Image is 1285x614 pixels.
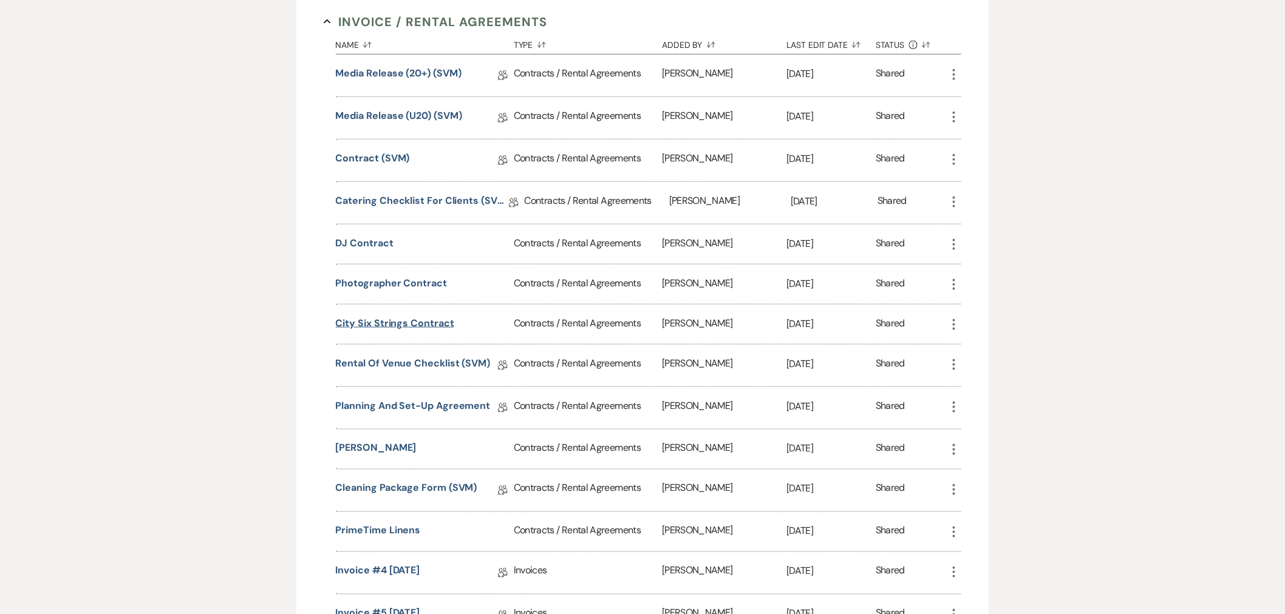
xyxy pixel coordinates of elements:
div: Shared [876,356,905,375]
span: Status [876,41,905,49]
div: [PERSON_NAME] [662,470,786,511]
div: Shared [876,524,905,540]
button: [PERSON_NAME] [336,441,417,456]
div: Contracts / Rental Agreements [514,224,662,264]
div: Shared [876,276,905,292]
p: [DATE] [786,316,876,332]
a: Catering Checklist for Clients (SVM) [336,194,509,212]
div: [PERSON_NAME] [662,345,786,386]
div: Contracts / Rental Agreements [525,182,669,224]
a: Cleaning Package Form (SVM) [336,481,477,500]
div: Shared [876,399,905,417]
div: Contracts / Rental Agreements [514,387,662,429]
div: Contracts / Rental Agreements [514,140,662,181]
a: Media Release (U20) (SVM) [336,109,462,127]
button: Added By [662,31,786,54]
div: Shared [876,441,905,457]
a: Invoice #4 [DATE] [336,564,420,582]
p: [DATE] [786,524,876,539]
div: Shared [876,564,905,582]
div: Shared [876,66,905,85]
p: [DATE] [786,441,876,457]
div: [PERSON_NAME] [669,182,791,224]
p: [DATE] [786,109,876,124]
div: [PERSON_NAME] [662,224,786,264]
p: [DATE] [786,276,876,292]
div: Contracts / Rental Agreements [514,55,662,96]
p: [DATE] [786,66,876,82]
a: Contract (SVM) [336,151,410,170]
div: [PERSON_NAME] [662,55,786,96]
p: [DATE] [786,481,876,497]
div: [PERSON_NAME] [662,387,786,429]
div: Invoices [514,552,662,594]
div: Shared [876,316,905,332]
div: [PERSON_NAME] [662,265,786,304]
div: Shared [876,481,905,500]
a: Rental of Venue Checklist (SVM) [336,356,491,375]
p: [DATE] [786,151,876,167]
button: Status [876,31,947,54]
div: [PERSON_NAME] [662,97,786,139]
button: Type [514,31,662,54]
div: Shared [876,236,905,252]
div: [PERSON_NAME] [662,305,786,344]
div: Shared [876,109,905,127]
a: Media Release (20+) (SVM) [336,66,462,85]
button: Photographer Contract [336,276,447,291]
div: Shared [876,151,905,170]
div: Shared [878,194,907,212]
button: Invoice / Rental Agreements [324,13,548,31]
p: [DATE] [786,564,876,579]
div: [PERSON_NAME] [662,430,786,469]
div: Contracts / Rental Agreements [514,512,662,552]
div: [PERSON_NAME] [662,140,786,181]
div: Contracts / Rental Agreements [514,430,662,469]
div: Contracts / Rental Agreements [514,97,662,139]
p: [DATE] [786,399,876,414]
div: [PERSON_NAME] [662,512,786,552]
button: Last Edit Date [786,31,876,54]
div: [PERSON_NAME] [662,552,786,594]
div: Contracts / Rental Agreements [514,345,662,386]
div: Contracts / Rental Agreements [514,470,662,511]
p: [DATE] [791,194,878,209]
div: Contracts / Rental Agreements [514,305,662,344]
p: [DATE] [786,356,876,372]
p: [DATE] [786,236,876,252]
button: DJ Contract [336,236,394,251]
button: Name [336,31,514,54]
div: Contracts / Rental Agreements [514,265,662,304]
button: PrimeTime linens [336,524,421,538]
a: Planning and Set-Up Agreement [336,399,491,417]
button: City Six Strings Contract [336,316,454,331]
